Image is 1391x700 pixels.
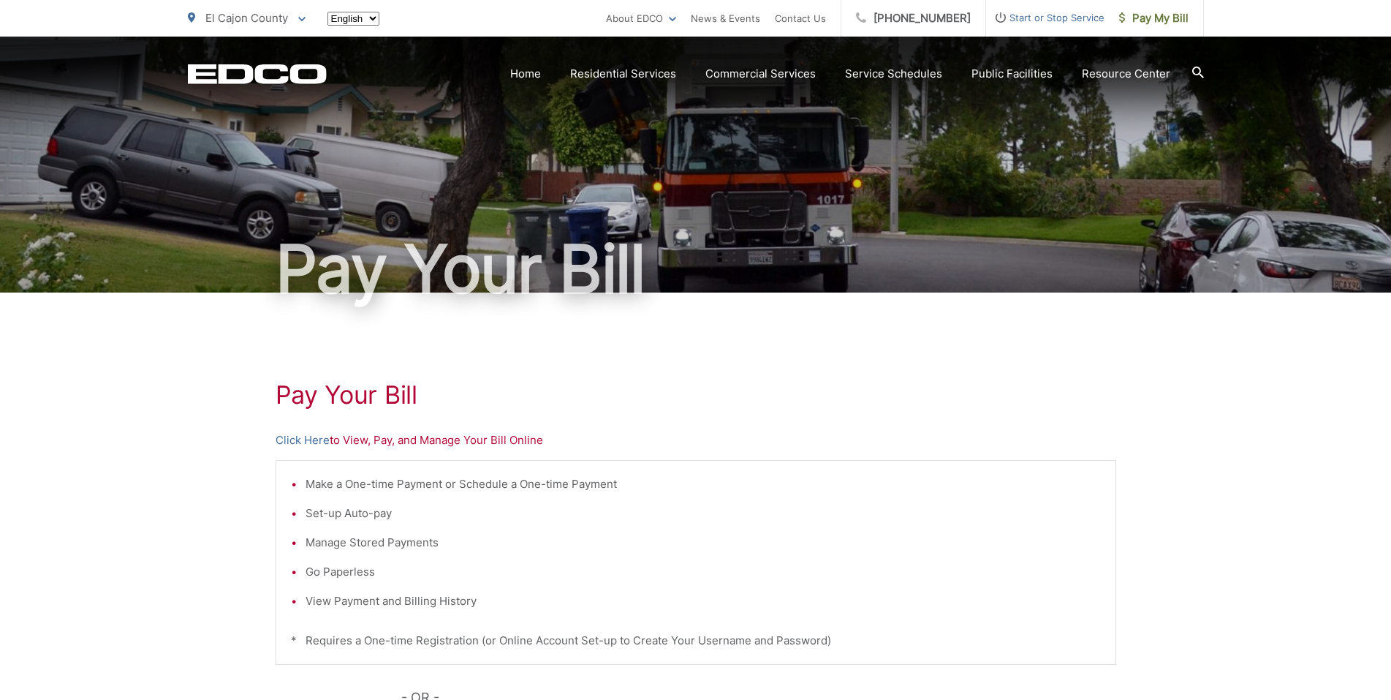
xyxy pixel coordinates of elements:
a: Public Facilities [971,65,1053,83]
h1: Pay Your Bill [188,233,1204,306]
a: About EDCO [606,10,676,27]
span: El Cajon County [205,11,288,25]
a: Service Schedules [845,65,942,83]
a: Contact Us [775,10,826,27]
a: Resource Center [1082,65,1170,83]
a: Home [510,65,541,83]
li: Go Paperless [306,563,1101,581]
a: EDCD logo. Return to the homepage. [188,64,327,84]
span: Pay My Bill [1119,10,1189,27]
h1: Pay Your Bill [276,380,1116,410]
p: * Requires a One-time Registration (or Online Account Set-up to Create Your Username and Password) [291,632,1101,650]
a: Commercial Services [705,65,816,83]
li: Set-up Auto-pay [306,505,1101,522]
p: to View, Pay, and Manage Your Bill Online [276,432,1116,449]
li: Make a One-time Payment or Schedule a One-time Payment [306,475,1101,493]
li: Manage Stored Payments [306,534,1101,552]
select: Select a language [327,12,379,26]
a: Click Here [276,432,330,449]
a: News & Events [691,10,760,27]
li: View Payment and Billing History [306,592,1101,610]
a: Residential Services [570,65,676,83]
